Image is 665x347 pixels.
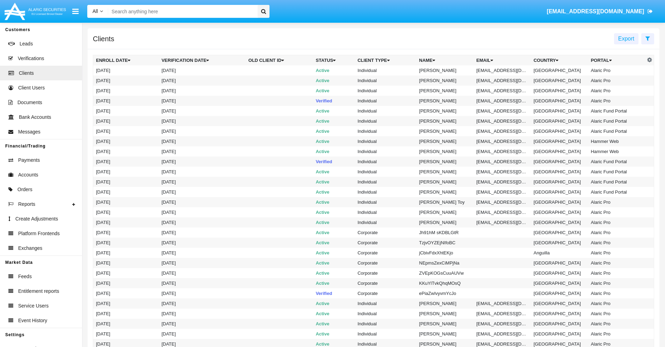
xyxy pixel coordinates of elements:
input: Search [108,5,255,18]
td: Individual [355,136,416,146]
td: [DATE] [93,197,159,207]
td: [DATE] [159,268,246,278]
th: Country [531,55,588,66]
td: [DATE] [159,157,246,167]
th: Status [313,55,355,66]
td: [PERSON_NAME] Toy [416,197,474,207]
td: [DATE] [159,207,246,217]
td: Individual [355,167,416,177]
td: [DATE] [159,238,246,248]
td: Active [313,65,355,75]
td: [DATE] [93,126,159,136]
td: Corporate [355,258,416,268]
td: NEpmsZexCiMPjNa [416,258,474,268]
span: [EMAIL_ADDRESS][DOMAIN_NAME] [547,8,644,14]
td: ePiaZwIvyvmYcJo [416,288,474,298]
td: [DATE] [159,126,246,136]
td: [EMAIL_ADDRESS][DOMAIN_NAME] [474,157,531,167]
td: [PERSON_NAME] [416,136,474,146]
td: [DATE] [93,65,159,75]
td: Corporate [355,248,416,258]
td: Corporate [355,238,416,248]
td: [PERSON_NAME] [416,116,474,126]
img: Logo image [3,1,67,22]
td: [PERSON_NAME] [416,187,474,197]
th: Portal [588,55,645,66]
td: [DATE] [93,96,159,106]
td: [PERSON_NAME] [416,217,474,227]
td: [EMAIL_ADDRESS][DOMAIN_NAME] [474,187,531,197]
td: Individual [355,319,416,329]
th: Client Type [355,55,416,66]
td: Active [313,177,355,187]
td: Hammer Web [588,146,645,157]
td: [DATE] [159,278,246,288]
td: [EMAIL_ADDRESS][DOMAIN_NAME] [474,126,531,136]
td: Active [313,146,355,157]
td: [DATE] [93,157,159,167]
td: [DATE] [93,268,159,278]
th: Verification date [159,55,246,66]
span: All [93,8,98,14]
td: Individual [355,96,416,106]
td: [GEOGRAPHIC_DATA] [531,106,588,116]
td: Corporate [355,278,416,288]
td: Active [313,217,355,227]
td: [DATE] [93,227,159,238]
td: Alaric Fund Portal [588,187,645,197]
td: [GEOGRAPHIC_DATA] [531,319,588,329]
td: [PERSON_NAME] [416,106,474,116]
td: [DATE] [159,146,246,157]
td: [DATE] [93,86,159,96]
td: [EMAIL_ADDRESS][DOMAIN_NAME] [474,197,531,207]
td: Alaric Pro [588,75,645,86]
td: [EMAIL_ADDRESS][DOMAIN_NAME] [474,86,531,96]
td: ZVEpKOGsCuuAUVw [416,268,474,278]
span: Event History [18,317,47,324]
td: Active [313,187,355,197]
td: [PERSON_NAME] [416,146,474,157]
td: [EMAIL_ADDRESS][DOMAIN_NAME] [474,207,531,217]
td: Alaric Pro [588,96,645,106]
span: Feeds [18,273,32,280]
td: [EMAIL_ADDRESS][DOMAIN_NAME] [474,65,531,75]
td: [GEOGRAPHIC_DATA] [531,177,588,187]
span: Exchanges [18,245,42,252]
td: [EMAIL_ADDRESS][DOMAIN_NAME] [474,96,531,106]
td: Active [313,136,355,146]
td: [EMAIL_ADDRESS][DOMAIN_NAME] [474,319,531,329]
td: [GEOGRAPHIC_DATA] [531,217,588,227]
a: [EMAIL_ADDRESS][DOMAIN_NAME] [544,2,656,21]
td: [DATE] [93,258,159,268]
td: [DATE] [159,258,246,268]
td: Active [313,298,355,309]
span: Create Adjustments [15,215,58,223]
td: Alaric Pro [588,288,645,298]
a: All [87,8,108,15]
td: [DATE] [159,248,246,258]
td: Alaric Pro [588,217,645,227]
td: Individual [355,207,416,217]
td: [PERSON_NAME] [416,96,474,106]
td: Active [313,258,355,268]
td: [DATE] [93,298,159,309]
span: Leads [20,40,33,48]
td: [DATE] [159,136,246,146]
td: jCbivFdxXhtEKjo [416,248,474,258]
span: Service Users [18,302,49,310]
th: Email [474,55,531,66]
td: [DATE] [93,278,159,288]
span: Accounts [18,171,38,179]
span: Documents [17,99,42,106]
td: Anguilla [531,248,588,258]
td: Individual [355,157,416,167]
td: Individual [355,65,416,75]
td: KKuYlTvkQhqMOsQ [416,278,474,288]
td: [DATE] [93,238,159,248]
td: [PERSON_NAME] [416,157,474,167]
td: Individual [355,146,416,157]
td: Active [313,248,355,258]
span: Export [618,36,634,42]
td: [DATE] [159,227,246,238]
td: Alaric Fund Portal [588,116,645,126]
